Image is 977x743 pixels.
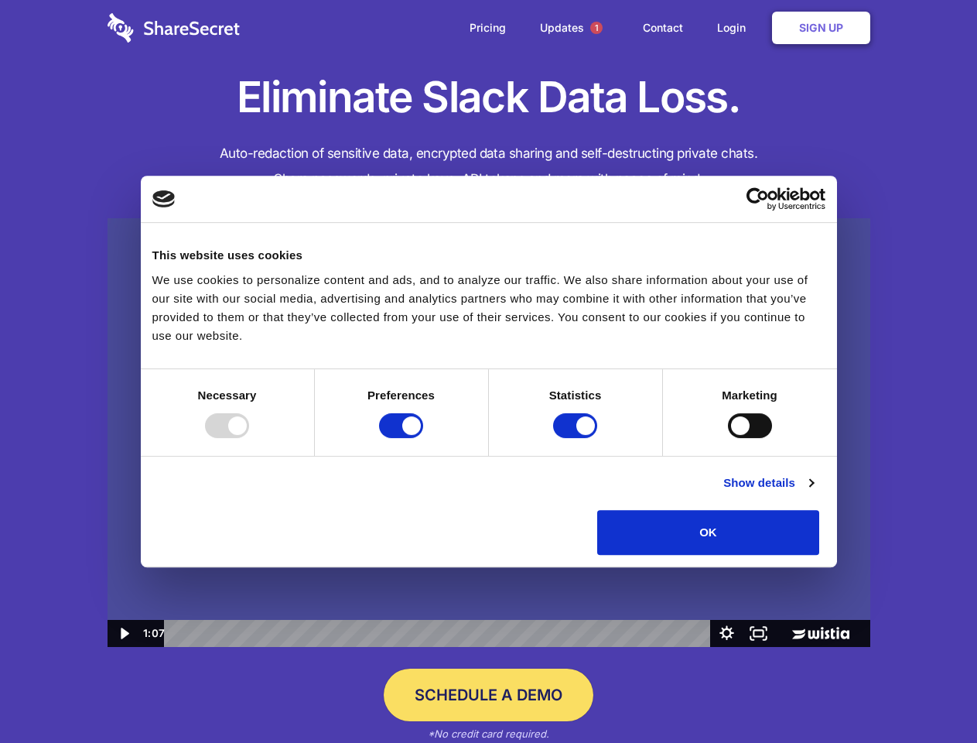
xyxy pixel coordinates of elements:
a: Schedule a Demo [384,669,593,721]
img: Sharesecret [108,218,870,648]
button: Show settings menu [711,620,743,647]
img: logo [152,190,176,207]
strong: Preferences [367,389,435,402]
button: Play Video [108,620,139,647]
div: Playbar [176,620,703,647]
strong: Marketing [722,389,777,402]
a: Show details [723,474,813,492]
a: Login [702,4,769,52]
div: This website uses cookies [152,246,825,265]
img: logo-wordmark-white-trans-d4663122ce5f474addd5e946df7df03e33cb6a1c49d2221995e7729f52c070b2.svg [108,13,240,43]
a: Wistia Logo -- Learn More [774,620,869,647]
a: Sign Up [772,12,870,44]
a: Pricing [454,4,521,52]
em: *No credit card required. [428,728,549,740]
button: OK [597,510,819,555]
div: We use cookies to personalize content and ads, and to analyze our traffic. We also share informat... [152,271,825,345]
a: Contact [627,4,699,52]
h4: Auto-redaction of sensitive data, encrypted data sharing and self-destructing private chats. Shar... [108,141,870,192]
a: Usercentrics Cookiebot - opens in a new window [690,187,825,211]
strong: Necessary [198,389,257,402]
strong: Statistics [549,389,602,402]
h1: Eliminate Slack Data Loss. [108,70,870,125]
span: 1 [590,22,603,34]
button: Fullscreen [743,620,774,647]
